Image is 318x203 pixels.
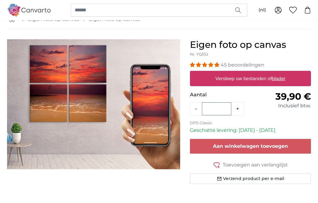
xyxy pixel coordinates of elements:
[7,39,180,169] div: 1 of 1
[213,72,288,85] label: Versleep uw bestanden of
[221,62,264,68] span: 45 beoordelingen
[272,76,285,81] u: blader
[254,5,271,16] button: (nl)
[190,174,311,184] button: Verzend product per e-mail
[190,103,202,115] button: -
[190,52,208,56] span: Nr. YQ552
[231,103,244,115] button: +
[190,39,311,50] h1: Eigen foto op canvas
[213,143,288,149] span: Aan winkelwagen toevoegen
[223,161,288,169] span: Toevoegen aan verlanglijst
[7,4,51,16] img: Canvarto
[190,121,311,125] p: DPD Classic
[190,127,311,134] p: Geschatte levering: [DATE] - [DATE]
[251,102,311,109] div: Inclusief btw.
[190,161,311,169] button: Toevoegen aan verlanglijst
[190,139,311,154] button: Aan winkelwagen toevoegen
[275,91,311,102] span: 39,90 €
[190,91,250,98] p: Aantal
[7,39,180,169] img: personalised-canvas-print
[190,62,221,68] span: 4.93 stars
